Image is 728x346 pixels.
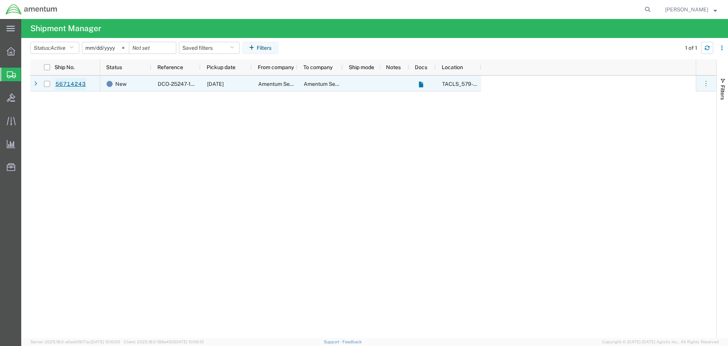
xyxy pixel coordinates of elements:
[386,64,401,70] span: Notes
[342,340,362,344] a: Feedback
[30,42,79,54] button: Status:Active
[50,45,66,51] span: Active
[258,81,315,87] span: Amentum Services, Inc.
[30,340,120,344] span: Server: 2025.18.0-a0edd1917ac
[5,4,58,15] img: logo
[442,64,463,70] span: Location
[720,85,726,100] span: Filters
[602,339,719,345] span: Copyright © [DATE]-[DATE] Agistix Inc., All Rights Reserved
[207,81,224,87] span: 09/04/2025
[115,76,127,92] span: New
[415,64,427,70] span: Docs
[124,340,204,344] span: Client: 2025.18.0-198a450
[685,44,698,52] div: 1 of 1
[106,64,122,70] span: Status
[174,340,204,344] span: [DATE] 10:06:13
[55,64,75,70] span: Ship No.
[129,42,176,54] input: Not set
[30,19,101,38] h4: Shipment Manager
[158,81,207,87] span: DCO-25247-167745
[82,42,129,54] input: Not set
[207,64,235,70] span: Pickup date
[91,340,120,344] span: [DATE] 10:10:00
[442,81,550,87] span: TACLS_579-Quonset, RI
[324,340,343,344] a: Support
[258,64,294,70] span: From company
[179,42,240,54] button: Saved filters
[303,64,333,70] span: To company
[157,64,183,70] span: Reference
[304,81,361,87] span: Amentum Services, Inc.
[665,5,708,14] span: Andrew Forber
[55,78,86,90] a: 56714243
[242,42,278,54] button: Filters
[665,5,717,14] button: [PERSON_NAME]
[349,64,374,70] span: Ship mode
